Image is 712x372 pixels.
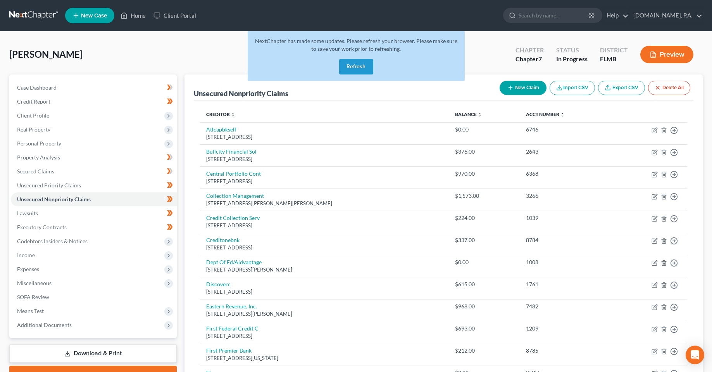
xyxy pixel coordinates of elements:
div: [STREET_ADDRESS] [206,222,443,229]
a: Lawsuits [11,206,177,220]
a: Balance unfold_more [455,111,482,117]
a: Central Portfolio Cont [206,170,261,177]
div: $337.00 [455,236,514,244]
div: $0.00 [455,258,514,266]
span: Credit Report [17,98,50,105]
div: In Progress [556,55,588,64]
a: Help [603,9,629,22]
a: [DOMAIN_NAME], P.A. [629,9,702,22]
div: 6746 [526,126,605,133]
span: Personal Property [17,140,61,147]
span: Executory Contracts [17,224,67,230]
button: New Claim [500,81,546,95]
span: Secured Claims [17,168,54,175]
div: 1209 [526,325,605,332]
div: [STREET_ADDRESS] [206,332,443,340]
a: First Federal Credit C [206,325,259,332]
span: 7 [538,55,542,62]
input: Search by name... [519,8,590,22]
div: Status [556,46,588,55]
div: $212.00 [455,347,514,355]
div: Open Intercom Messenger [686,346,704,364]
a: Credit Collection Serv [206,215,260,221]
span: Case Dashboard [17,84,57,91]
button: Preview [640,46,693,63]
div: FLMB [600,55,628,64]
a: Property Analysis [11,151,177,164]
div: $224.00 [455,214,514,222]
div: 1761 [526,280,605,288]
a: Client Portal [150,9,200,22]
div: [STREET_ADDRESS] [206,178,443,185]
span: Lawsuits [17,210,38,216]
div: 1008 [526,258,605,266]
a: Dept Of Ed/Aidvantage [206,259,262,265]
div: [STREET_ADDRESS] [206,244,443,251]
a: Credit Report [11,95,177,109]
div: [STREET_ADDRESS] [206,133,443,141]
div: $615.00 [455,280,514,288]
i: unfold_more [560,112,565,117]
i: unfold_more [231,112,235,117]
span: Income [17,252,35,258]
span: Additional Documents [17,322,72,328]
a: Executory Contracts [11,220,177,234]
a: SOFA Review [11,290,177,304]
a: Creditor unfold_more [206,111,235,117]
a: Case Dashboard [11,81,177,95]
div: [STREET_ADDRESS][PERSON_NAME][PERSON_NAME] [206,200,443,207]
div: [STREET_ADDRESS][US_STATE] [206,355,443,362]
div: 8785 [526,347,605,355]
div: $970.00 [455,170,514,178]
div: 1039 [526,214,605,222]
button: Refresh [339,59,373,74]
a: Acct Number unfold_more [526,111,565,117]
span: Real Property [17,126,50,133]
a: First Premier Bank [206,347,252,354]
a: Creditonebnk [206,237,240,243]
span: NextChapter has made some updates. Please refresh your browser. Please make sure to save your wor... [255,38,457,52]
span: Unsecured Nonpriority Claims [17,196,91,202]
span: Property Analysis [17,154,60,161]
div: 7482 [526,303,605,310]
button: Delete All [648,81,690,95]
a: Discoverc [206,281,231,287]
div: [STREET_ADDRESS][PERSON_NAME] [206,310,443,318]
div: $0.00 [455,126,514,133]
a: Atlcapbkself [206,126,236,133]
div: [STREET_ADDRESS][PERSON_NAME] [206,266,443,273]
a: Secured Claims [11,164,177,178]
div: $1,573.00 [455,192,514,200]
div: Chapter [515,55,544,64]
div: Unsecured Nonpriority Claims [194,89,288,98]
span: Expenses [17,266,39,272]
a: Bullcity Financial Sol [206,148,257,155]
div: Chapter [515,46,544,55]
span: New Case [81,13,107,19]
a: Collection Management [206,192,264,199]
span: Means Test [17,308,44,314]
div: District [600,46,628,55]
span: Client Profile [17,112,49,119]
a: Eastern Revenue, Inc. [206,303,257,310]
div: [STREET_ADDRESS] [206,288,443,296]
span: SOFA Review [17,294,49,300]
span: Unsecured Priority Claims [17,182,81,189]
a: Home [117,9,150,22]
button: Import CSV [550,81,595,95]
a: Export CSV [598,81,645,95]
div: 3266 [526,192,605,200]
div: 6368 [526,170,605,178]
a: Unsecured Nonpriority Claims [11,192,177,206]
span: Miscellaneous [17,280,52,286]
div: $376.00 [455,148,514,156]
div: $968.00 [455,303,514,310]
div: 8784 [526,236,605,244]
div: $693.00 [455,325,514,332]
div: [STREET_ADDRESS] [206,156,443,163]
i: unfold_more [478,112,482,117]
div: 2643 [526,148,605,156]
span: [PERSON_NAME] [9,48,83,60]
a: Download & Print [9,344,177,363]
a: Unsecured Priority Claims [11,178,177,192]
